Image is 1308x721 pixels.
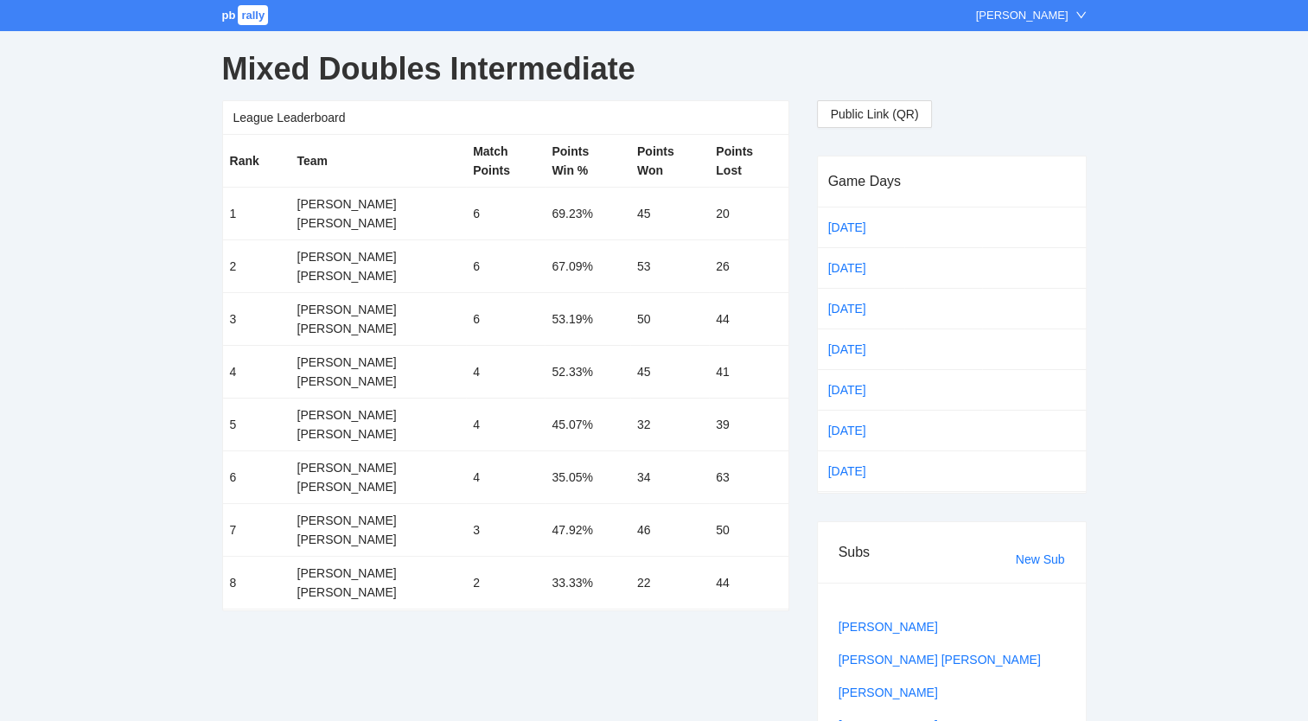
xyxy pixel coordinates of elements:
div: Team [297,151,459,170]
div: [PERSON_NAME] [297,300,459,319]
td: 50 [630,293,709,346]
td: 44 [709,293,788,346]
td: 63 [709,451,788,504]
td: 45 [630,346,709,399]
td: 6 [466,293,545,346]
td: 3 [466,504,545,557]
a: [DATE] [825,377,897,403]
td: 8 [223,557,290,609]
div: [PERSON_NAME] [297,195,459,214]
div: Game Days [828,156,1075,206]
td: 53 [630,240,709,293]
td: 20 [709,188,788,240]
div: [PERSON_NAME] [297,372,459,391]
td: 52.33% [545,346,630,399]
div: [PERSON_NAME] [297,511,459,530]
a: [DATE] [825,418,897,443]
a: [DATE] [825,214,897,240]
span: down [1075,10,1087,21]
div: [PERSON_NAME] [297,247,459,266]
td: 46 [630,504,709,557]
a: [PERSON_NAME] [839,620,938,634]
a: [DATE] [825,255,897,281]
div: [PERSON_NAME] [297,424,459,443]
td: 47.92% [545,504,630,557]
div: [PERSON_NAME] [297,319,459,338]
div: [PERSON_NAME] [297,405,459,424]
td: 34 [630,451,709,504]
td: 22 [630,557,709,609]
td: 6 [466,240,545,293]
div: [PERSON_NAME] [297,583,459,602]
div: Points [716,142,781,161]
td: 6 [466,188,545,240]
td: 35.05% [545,451,630,504]
td: 53.19% [545,293,630,346]
div: League Leaderboard [233,101,778,134]
td: 26 [709,240,788,293]
span: rally [238,5,268,25]
td: 7 [223,504,290,557]
div: Match [473,142,538,161]
td: 41 [709,346,788,399]
td: 32 [630,399,709,451]
div: Rank [230,151,284,170]
div: Points [552,142,623,161]
a: [DATE] [825,458,897,484]
td: 4 [466,399,545,451]
a: [PERSON_NAME] [PERSON_NAME] [839,653,1041,667]
div: [PERSON_NAME] [297,266,459,285]
td: 2 [466,557,545,609]
div: [PERSON_NAME] [297,530,459,549]
div: Points [473,161,538,180]
td: 4 [466,346,545,399]
td: 33.33% [545,557,630,609]
span: pb [222,9,236,22]
td: 5 [223,399,290,451]
div: [PERSON_NAME] [297,214,459,233]
div: [PERSON_NAME] [297,477,459,496]
td: 44 [709,557,788,609]
span: Public Link (QR) [831,105,919,124]
a: pbrally [222,9,271,22]
div: Mixed Doubles Intermediate [222,38,1087,100]
button: Public Link (QR) [817,100,933,128]
div: [PERSON_NAME] [297,353,459,372]
td: 3 [223,293,290,346]
td: 67.09% [545,240,630,293]
a: [DATE] [825,336,897,362]
td: 2 [223,240,290,293]
td: 45.07% [545,399,630,451]
a: New Sub [1016,552,1065,566]
div: [PERSON_NAME] [976,7,1069,24]
div: [PERSON_NAME] [297,564,459,583]
td: 45 [630,188,709,240]
div: Points [637,142,702,161]
div: Win % [552,161,623,180]
td: 1 [223,188,290,240]
div: Subs [839,527,1016,577]
td: 69.23% [545,188,630,240]
td: 4 [466,451,545,504]
div: Won [637,161,702,180]
a: [PERSON_NAME] [839,686,938,699]
td: 4 [223,346,290,399]
td: 6 [223,451,290,504]
div: [PERSON_NAME] [297,458,459,477]
td: 50 [709,504,788,557]
a: [DATE] [825,296,897,322]
div: Lost [716,161,781,180]
td: 39 [709,399,788,451]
